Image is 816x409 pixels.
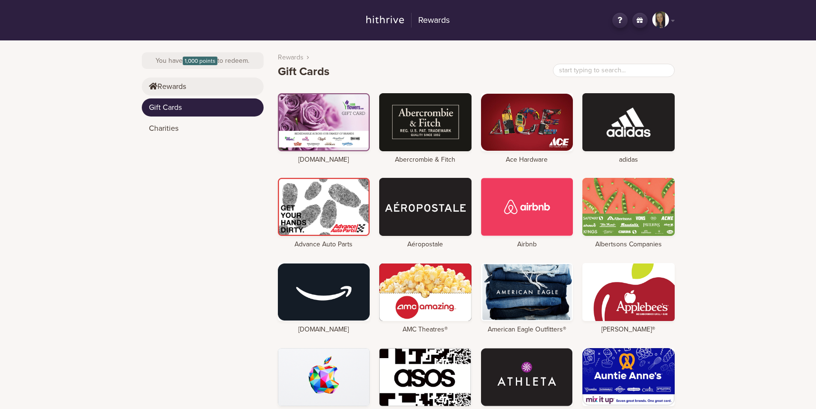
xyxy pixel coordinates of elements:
[278,241,370,249] h4: Advance Auto Parts
[481,93,573,164] a: Ace Hardware
[142,98,264,117] a: Gift Cards
[481,241,573,249] h4: Airbnb
[142,119,264,137] a: Charities
[278,65,329,79] h1: Gift Cards
[582,178,675,249] a: Albertsons Companies
[582,326,675,334] h4: [PERSON_NAME]®
[278,326,370,334] h4: [DOMAIN_NAME]
[379,263,472,334] a: AMC Theatres®
[142,52,264,69] div: You have to redeem.
[361,11,456,29] a: Rewards
[366,16,404,23] img: hithrive-logo.9746416d.svg
[481,178,573,249] a: Airbnb
[22,7,41,15] span: Help
[142,78,264,96] a: Rewards
[582,93,675,164] a: adidas
[379,156,472,164] h4: Abercrombie & Fitch
[553,64,675,77] input: start typing to search...
[278,178,370,249] a: Advance Auto Parts
[481,156,573,164] h4: Ace Hardware
[582,241,675,249] h4: Albertsons Companies
[278,93,370,164] a: [DOMAIN_NAME]
[379,241,472,249] h4: Aéropostale
[481,326,573,334] h4: American Eagle Outfitters®
[183,57,217,65] span: 1,000 points
[379,93,472,164] a: Abercrombie & Fitch
[278,52,304,62] a: Rewards
[481,263,573,334] a: American Eagle Outfitters®
[278,156,370,164] h4: [DOMAIN_NAME]
[379,178,472,249] a: Aéropostale
[582,263,675,334] a: [PERSON_NAME]®
[582,156,675,164] h4: adidas
[411,13,450,28] h2: Rewards
[379,326,472,334] h4: AMC Theatres®
[278,263,370,334] a: [DOMAIN_NAME]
